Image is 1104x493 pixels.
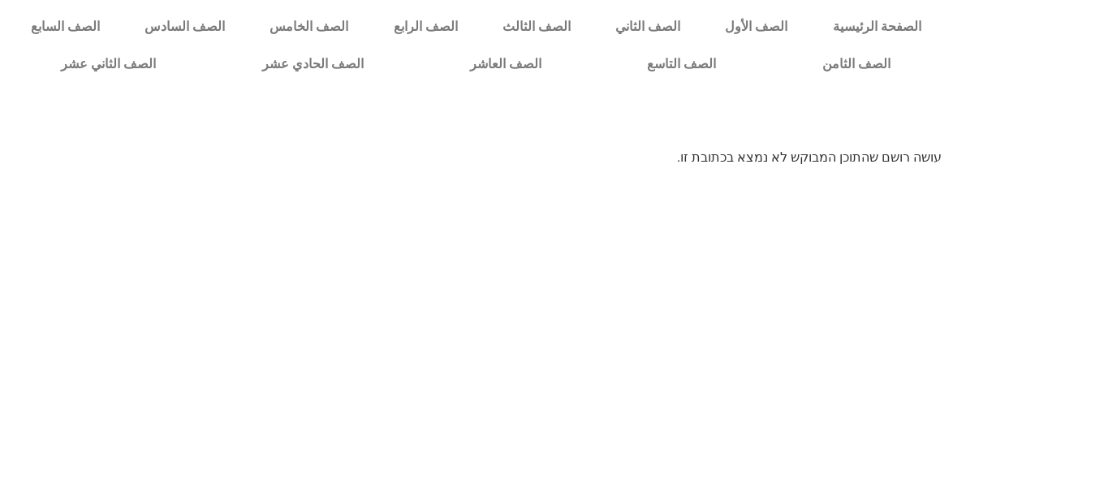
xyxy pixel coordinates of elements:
a: الصف الأول [703,8,810,45]
p: עושה רושם שהתוכן המבוקש לא נמצא בכתובת זו. [162,148,942,167]
a: الصف الثاني عشر [8,45,209,83]
a: الصف الخامس [248,8,371,45]
a: الصف العاشر [416,45,594,83]
a: الصف السابع [8,8,122,45]
a: الصف الحادي عشر [209,45,417,83]
a: الصف الثالث [480,8,593,45]
a: الصف التاسع [594,45,770,83]
a: الصف الثامن [770,45,944,83]
a: الصف الثاني [593,8,702,45]
a: الصف الرابع [371,8,480,45]
a: الصفحة الرئيسية [810,8,943,45]
a: الصف السادس [122,8,247,45]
